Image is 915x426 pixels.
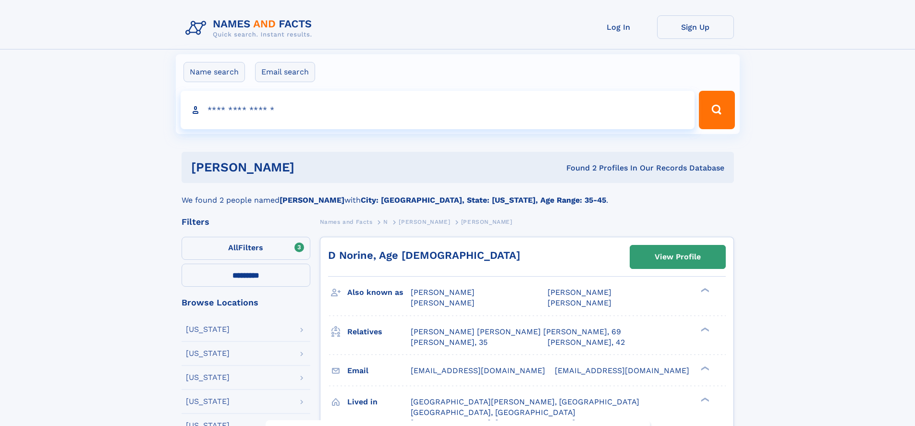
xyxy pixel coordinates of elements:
[411,408,575,417] span: [GEOGRAPHIC_DATA], [GEOGRAPHIC_DATA]
[328,249,520,261] a: D Norine, Age [DEMOGRAPHIC_DATA]
[191,161,430,173] h1: [PERSON_NAME]
[698,396,710,402] div: ❯
[548,337,625,348] a: [PERSON_NAME], 42
[698,326,710,332] div: ❯
[182,218,310,226] div: Filters
[182,15,320,41] img: Logo Names and Facts
[383,216,388,228] a: N
[698,287,710,293] div: ❯
[580,15,657,39] a: Log In
[280,195,344,205] b: [PERSON_NAME]
[347,284,411,301] h3: Also known as
[698,365,710,371] div: ❯
[186,326,230,333] div: [US_STATE]
[411,337,488,348] a: [PERSON_NAME], 35
[347,394,411,410] h3: Lived in
[411,298,475,307] span: [PERSON_NAME]
[657,15,734,39] a: Sign Up
[181,91,695,129] input: search input
[182,237,310,260] label: Filters
[411,327,621,337] a: [PERSON_NAME] [PERSON_NAME] [PERSON_NAME], 69
[182,183,734,206] div: We found 2 people named with .
[548,288,611,297] span: [PERSON_NAME]
[361,195,606,205] b: City: [GEOGRAPHIC_DATA], State: [US_STATE], Age Range: 35-45
[182,298,310,307] div: Browse Locations
[630,245,725,268] a: View Profile
[461,219,512,225] span: [PERSON_NAME]
[383,219,388,225] span: N
[555,366,689,375] span: [EMAIL_ADDRESS][DOMAIN_NAME]
[411,288,475,297] span: [PERSON_NAME]
[347,363,411,379] h3: Email
[186,398,230,405] div: [US_STATE]
[347,324,411,340] h3: Relatives
[186,374,230,381] div: [US_STATE]
[228,243,238,252] span: All
[699,91,734,129] button: Search Button
[655,246,701,268] div: View Profile
[411,366,545,375] span: [EMAIL_ADDRESS][DOMAIN_NAME]
[399,219,450,225] span: [PERSON_NAME]
[186,350,230,357] div: [US_STATE]
[548,298,611,307] span: [PERSON_NAME]
[399,216,450,228] a: [PERSON_NAME]
[411,397,639,406] span: [GEOGRAPHIC_DATA][PERSON_NAME], [GEOGRAPHIC_DATA]
[255,62,315,82] label: Email search
[320,216,373,228] a: Names and Facts
[183,62,245,82] label: Name search
[430,163,724,173] div: Found 2 Profiles In Our Records Database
